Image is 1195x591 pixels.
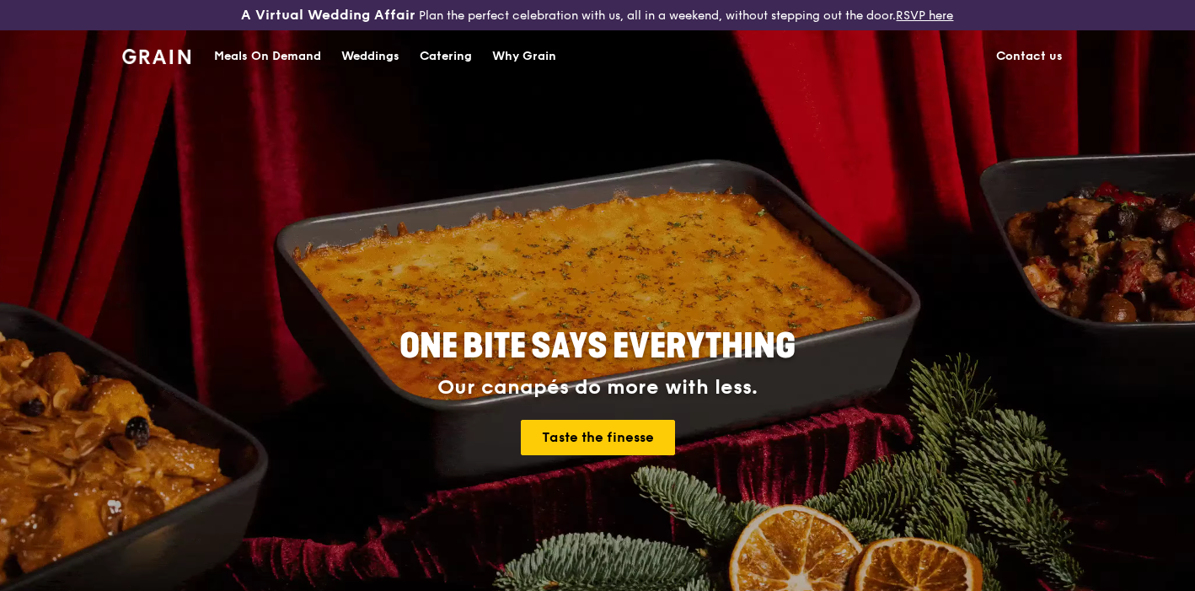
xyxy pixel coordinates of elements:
a: Weddings [331,31,410,82]
a: RSVP here [896,8,953,23]
div: Plan the perfect celebration with us, all in a weekend, without stepping out the door. [199,7,995,24]
a: Why Grain [482,31,566,82]
a: GrainGrain [122,30,190,80]
div: Catering [420,31,472,82]
h3: A Virtual Wedding Affair [241,7,415,24]
div: Our canapés do more with less. [294,376,901,400]
a: Catering [410,31,482,82]
img: Grain [122,49,190,64]
a: Taste the finesse [521,420,675,455]
div: Meals On Demand [214,31,321,82]
span: ONE BITE SAYS EVERYTHING [399,326,796,367]
div: Why Grain [492,31,556,82]
a: Contact us [986,31,1073,82]
div: Weddings [341,31,399,82]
